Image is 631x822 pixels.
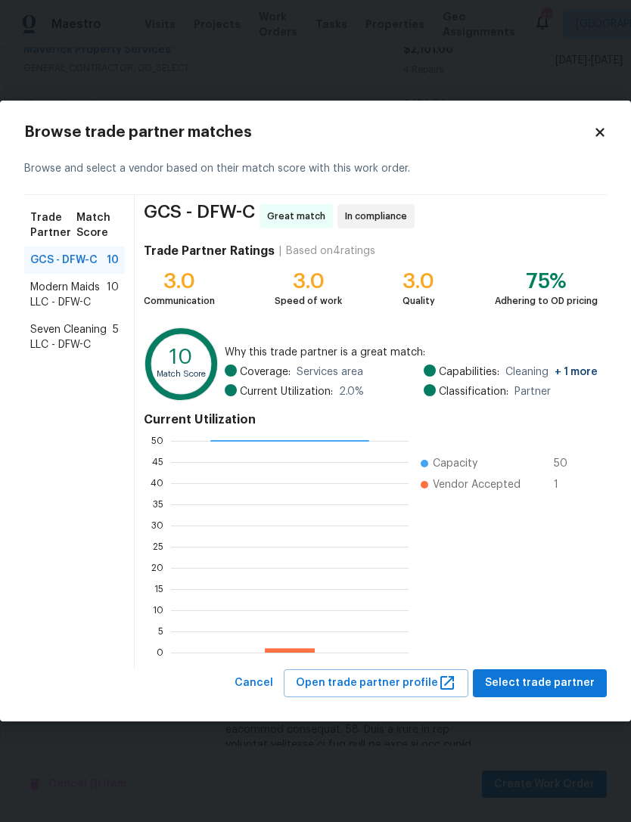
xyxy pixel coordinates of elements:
text: 50 [151,436,163,445]
text: 40 [151,479,163,488]
span: 10 [107,253,119,268]
text: 10 [169,348,192,368]
span: Modern Maids LLC - DFW-C [30,280,107,310]
span: Current Utilization: [240,384,333,399]
button: Select trade partner [473,669,607,697]
h4: Trade Partner Ratings [144,243,275,259]
div: Communication [144,293,215,309]
span: Why this trade partner is a great match: [225,345,598,360]
text: 25 [153,542,163,551]
div: 3.0 [275,274,342,289]
text: 45 [152,458,163,467]
span: Services area [297,364,363,380]
text: 15 [154,585,163,594]
div: 3.0 [403,274,435,289]
span: GCS - DFW-C [30,253,98,268]
span: Cleaning [505,364,598,380]
div: Speed of work [275,293,342,309]
span: Classification: [439,384,508,399]
span: Capacity [433,456,477,471]
span: Cancel [235,674,273,693]
span: Great match [267,209,331,224]
span: + 1 more [555,367,598,377]
span: In compliance [345,209,413,224]
text: 10 [153,606,163,615]
span: Coverage: [240,364,291,380]
span: 10 [107,280,119,310]
span: Match Score [76,210,119,240]
span: Vendor Accepted [433,477,521,492]
span: Seven Cleaning LLC - DFW-C [30,322,113,352]
span: Capabilities: [439,364,499,380]
text: 35 [153,500,163,509]
text: 20 [151,563,163,572]
div: 3.0 [144,274,215,289]
button: Cancel [228,669,279,697]
span: Partner [514,384,551,399]
div: Based on 4 ratings [286,243,375,259]
h4: Current Utilization [144,412,598,427]
button: Open trade partner profile [284,669,468,697]
text: 30 [151,521,163,530]
span: 1 [554,477,578,492]
div: Adhering to OD pricing [495,293,598,309]
span: 5 [113,322,119,352]
text: 0 [157,648,163,657]
div: Quality [403,293,435,309]
div: | [275,243,286,259]
div: 75% [495,274,598,289]
span: Select trade partner [485,674,595,693]
span: GCS - DFW-C [144,204,255,228]
span: 50 [554,456,578,471]
h2: Browse trade partner matches [24,125,593,140]
text: 5 [158,627,163,636]
span: Open trade partner profile [296,674,456,693]
div: Browse and select a vendor based on their match score with this work order. [24,143,607,195]
span: 2.0 % [339,384,364,399]
span: Trade Partner [30,210,76,240]
text: Match Score [157,370,206,378]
